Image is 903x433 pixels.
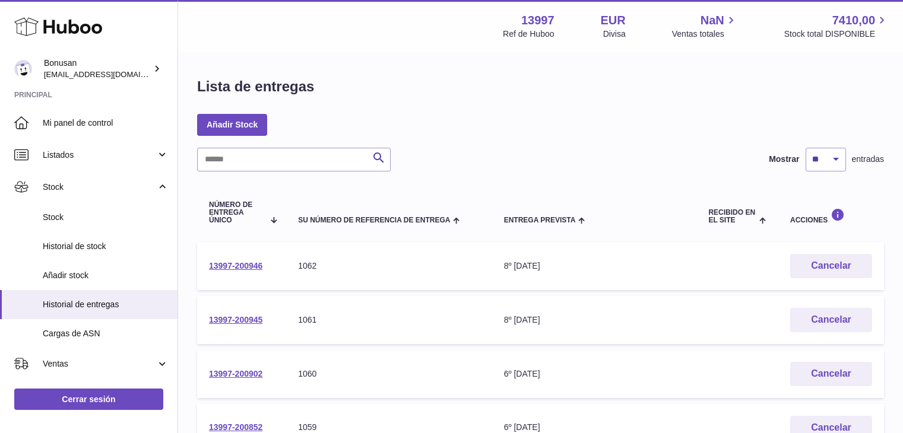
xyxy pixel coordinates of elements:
strong: 13997 [521,12,555,28]
span: Historial de stock [43,241,169,252]
div: 8º [DATE] [504,314,685,326]
a: Cerrar sesión [14,389,163,410]
a: 13997-200946 [209,261,262,270]
span: [EMAIL_ADDRESS][DOMAIN_NAME] [44,69,175,79]
span: Stock [43,212,169,223]
a: 7410,00 Stock total DISPONIBLE [784,12,889,40]
div: 1059 [298,422,480,433]
span: Historial de entregas [43,299,169,310]
div: 1061 [298,314,480,326]
span: Recibido en el site [708,209,756,224]
div: 1060 [298,368,480,380]
span: Ventas totales [672,28,738,40]
span: Stock total DISPONIBLE [784,28,889,40]
img: info@bonusan.es [14,60,32,78]
div: Acciones [790,208,872,224]
div: Ref de Huboo [503,28,554,40]
span: Entrega prevista [504,216,576,224]
div: 8º [DATE] [504,260,685,272]
span: Ventas [43,358,156,370]
a: 13997-200945 [209,315,262,324]
span: Su número de referencia de entrega [298,216,450,224]
span: Stock [43,182,156,193]
span: Listados [43,149,156,161]
div: Divisa [603,28,626,40]
strong: EUR [601,12,626,28]
a: Añadir Stock [197,114,267,135]
a: NaN Ventas totales [672,12,738,40]
span: Añadir stock [43,270,169,281]
span: Mi panel de control [43,117,169,129]
div: 1062 [298,260,480,272]
a: 13997-200902 [209,369,262,378]
span: Número de entrega único [209,201,264,225]
button: Cancelar [790,308,872,332]
span: Cargas de ASN [43,328,169,339]
div: Bonusan [44,58,151,80]
h1: Lista de entregas [197,77,314,96]
label: Mostrar [769,154,799,165]
span: entradas [852,154,884,165]
div: 6º [DATE] [504,422,685,433]
span: 7410,00 [832,12,875,28]
button: Cancelar [790,362,872,386]
button: Cancelar [790,254,872,278]
div: 6º [DATE] [504,368,685,380]
a: 13997-200852 [209,422,262,432]
span: NaN [701,12,724,28]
